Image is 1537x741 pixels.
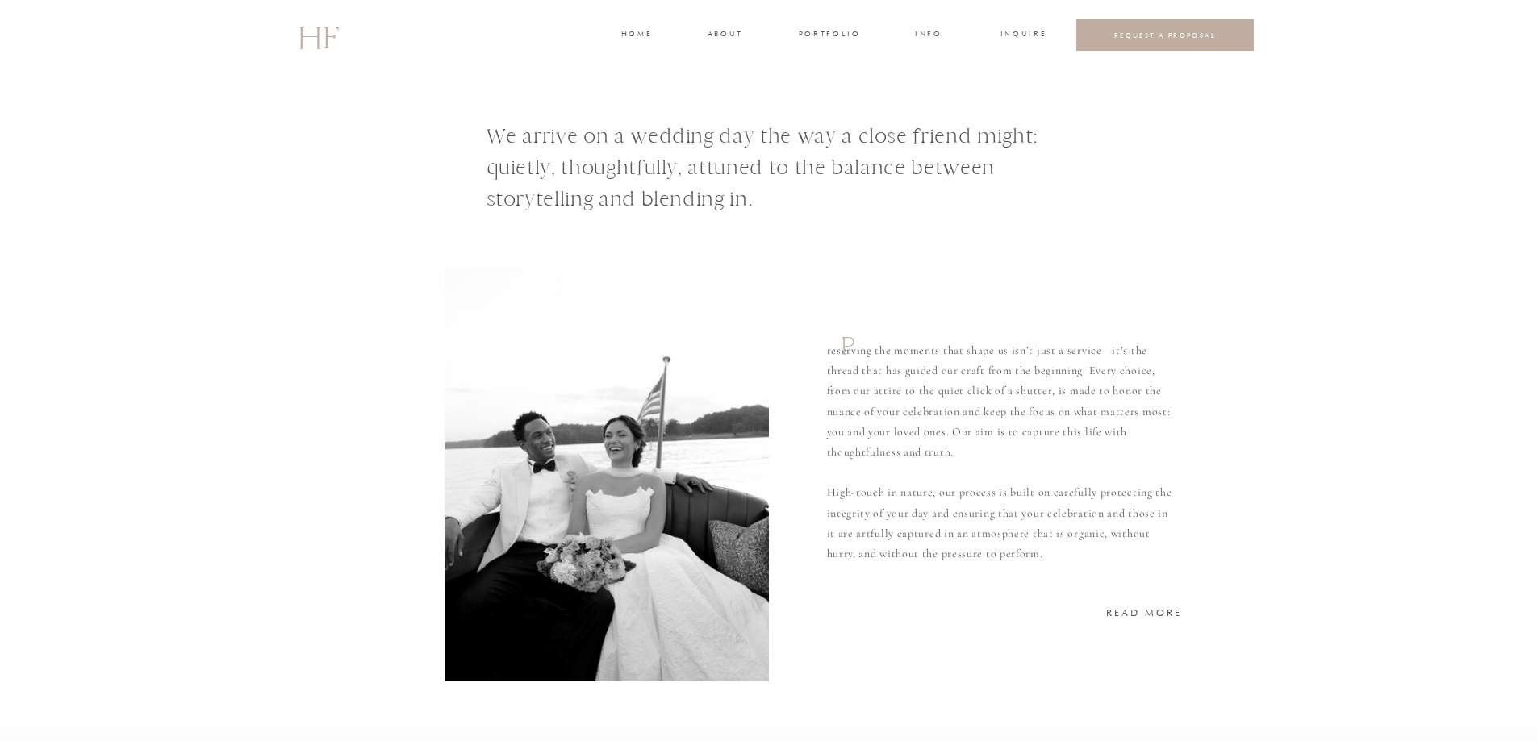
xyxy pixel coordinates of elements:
a: REQUEST A PROPOSAL [1089,31,1242,40]
a: home [621,28,651,43]
a: INQUIRE [1000,28,1044,43]
a: READ MORE [1106,605,1183,619]
p: reserving the moments that shape us isn’t just a service—it’s the thread that has guided our craf... [827,340,1178,563]
a: about [708,28,741,43]
a: INFO [914,28,944,43]
a: HF [298,12,338,59]
a: portfolio [799,28,859,43]
h1: P [841,330,864,373]
h1: We arrive on a wedding day the way a close friend might: quietly, thoughtfully, attuned to the ba... [487,120,1088,221]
